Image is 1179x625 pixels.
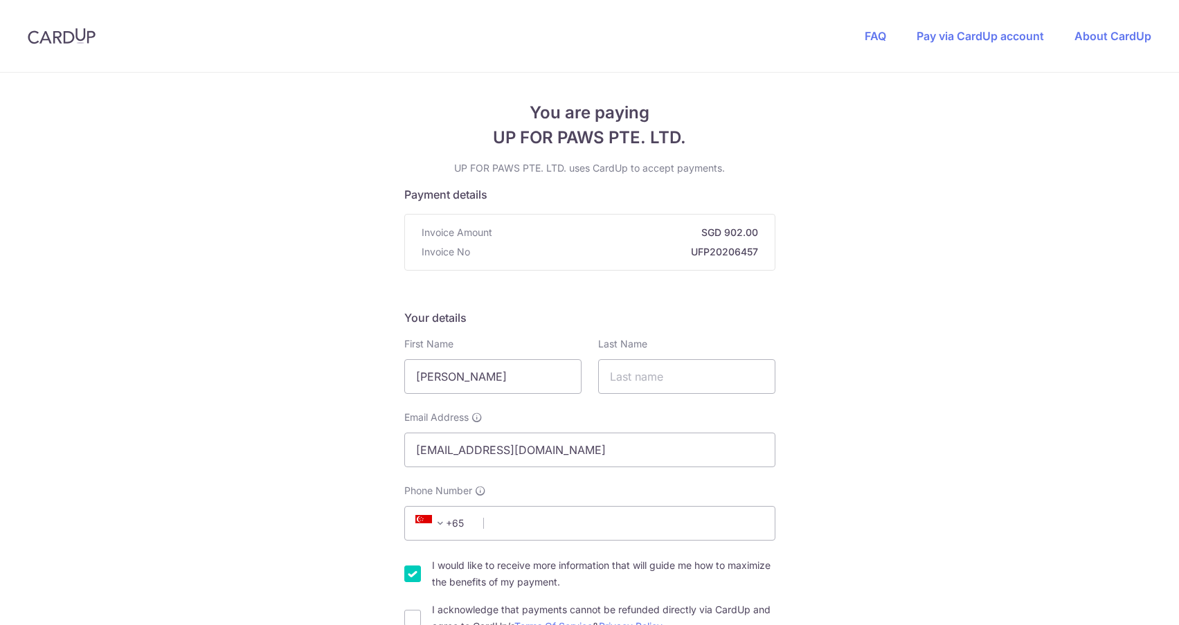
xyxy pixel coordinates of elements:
span: Invoice Amount [422,226,492,239]
span: Invoice No [422,245,470,259]
span: Phone Number [404,484,472,498]
span: +65 [411,515,474,532]
img: CardUp [28,28,96,44]
input: First name [404,359,582,394]
strong: UFP20206457 [476,245,758,259]
span: You are paying [404,100,775,125]
span: Email Address [404,410,469,424]
input: Email address [404,433,775,467]
label: Last Name [598,337,647,351]
strong: SGD 902.00 [498,226,758,239]
span: +65 [415,515,449,532]
p: UP FOR PAWS PTE. LTD. uses CardUp to accept payments. [404,161,775,175]
span: UP FOR PAWS PTE. LTD. [404,125,775,150]
a: Pay via CardUp account [917,29,1044,43]
input: Last name [598,359,775,394]
a: About CardUp [1074,29,1151,43]
label: First Name [404,337,453,351]
h5: Your details [404,309,775,326]
h5: Payment details [404,186,775,203]
label: I would like to receive more information that will guide me how to maximize the benefits of my pa... [432,557,775,590]
a: FAQ [865,29,886,43]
